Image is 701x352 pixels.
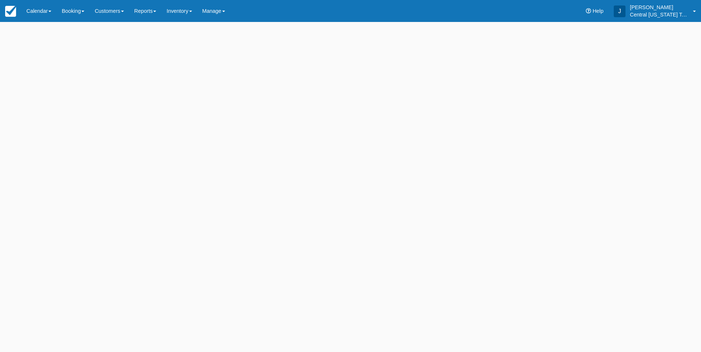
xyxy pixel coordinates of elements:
img: checkfront-main-nav-mini-logo.png [5,6,16,17]
div: J [614,5,625,17]
i: Help [586,8,591,14]
p: [PERSON_NAME] [630,4,689,11]
p: Central [US_STATE] Tours [630,11,689,18]
span: Help [592,8,603,14]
